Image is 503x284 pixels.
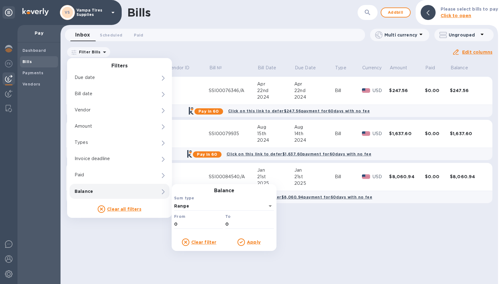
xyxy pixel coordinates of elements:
img: USD [362,131,370,136]
div: $8,060.94 [450,174,486,180]
p: Invoice deadline [75,155,143,162]
p: Vampa Tires Supplies [76,8,108,17]
b: To [225,214,231,219]
div: SSI00076346/A [209,87,257,94]
div: $8,060.94 [389,174,425,180]
button: Open [266,202,275,210]
p: Filter Bills [76,49,101,55]
div: $247.56 [450,87,486,94]
span: Due Date [295,65,324,71]
div: 21st [294,174,335,180]
span: Vendor ID [168,65,198,71]
div: $1,637.60 [450,130,486,137]
div: Aug [257,124,294,130]
u: Clear filter [191,240,217,245]
div: $0.00 [425,174,450,180]
div: Aug [294,124,335,130]
p: Amount [75,123,143,130]
p: Currency [362,65,382,71]
p: Vendor ID [168,65,189,71]
div: Apr [257,81,294,87]
span: Amount [390,65,415,71]
div: 2024 [257,137,294,144]
b: Dashboard [22,48,46,53]
p: Balance [451,65,468,71]
div: Bill [335,130,362,137]
div: Apr [294,81,335,87]
u: Apply [247,240,261,245]
b: Pay in 60 [197,152,217,157]
b: From [174,214,186,219]
div: 2025 [257,180,294,187]
div: 2024 [294,137,335,144]
div: $0.00 [425,130,450,137]
div: SSI00079935 [209,130,257,137]
span: Bill Date [258,65,284,71]
p: Types [75,139,143,146]
p: Due date [75,74,143,81]
div: 14th [294,130,335,137]
button: Addbill [381,7,411,17]
div: Unpin categories [2,6,15,19]
p: Paid [75,172,143,178]
div: SSI00084540/A [209,174,257,180]
span: Bill № [209,65,230,71]
span: Paid [425,65,443,71]
span: Inbox [75,31,90,39]
b: Please select bills to pay [441,7,498,12]
h1: Bills [127,6,150,19]
b: Bills [22,59,32,64]
b: Pay in 60 [198,109,219,114]
p: Due Date [295,65,316,71]
span: Balance [451,65,476,71]
div: Bill [335,174,362,180]
p: Type [335,65,346,71]
b: Click on this link to defer $1,637.60 payment for 60 days with no fee [227,152,371,156]
b: Vendors [22,82,41,86]
b: Click to open [441,13,471,18]
p: Bill date [75,91,143,97]
p: USD [373,87,389,94]
p: USD [373,130,389,137]
p: Vendor [75,107,143,113]
p: Bill Date [258,65,276,71]
b: VS [65,10,70,15]
img: USD [362,174,370,179]
div: 22nd [294,87,335,94]
div: 22nd [257,87,294,94]
b: Payments [22,71,43,75]
span: Paid [134,32,143,38]
p: Pay [22,30,56,36]
p: USD [373,174,389,180]
div: $0.00 [425,87,450,94]
div: 2024 [257,94,294,100]
h3: Balance [214,188,234,194]
div: Jan [257,167,294,174]
u: Edit columns [462,50,492,55]
p: Paid [425,65,435,71]
img: Foreign exchange [5,60,12,67]
h3: Filters [67,63,172,69]
span: Scheduled [100,32,122,38]
b: Click on this link to defer $8,060.94 payment for 60 days with no fee [226,195,372,199]
img: USD [362,88,370,93]
div: 2024 [294,94,335,100]
img: Logo [22,8,49,16]
p: Ungrouped [449,32,478,38]
p: Amount [390,65,407,71]
div: $1,637.60 [389,130,425,137]
div: 2025 [294,180,335,187]
b: Click on this link to defer $247.56 payment for 60 days with no fee [228,109,370,113]
div: Jan [294,167,335,174]
u: Clear all filters [107,207,141,212]
span: Add bill [386,9,405,16]
p: Balance [75,188,143,194]
div: $247.56 [389,87,425,94]
div: 15th [257,130,294,137]
div: Bill [335,87,362,94]
b: Sum type [174,196,194,200]
p: Multi currency [384,32,417,38]
div: 21st [257,174,294,180]
p: Bill № [209,65,222,71]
